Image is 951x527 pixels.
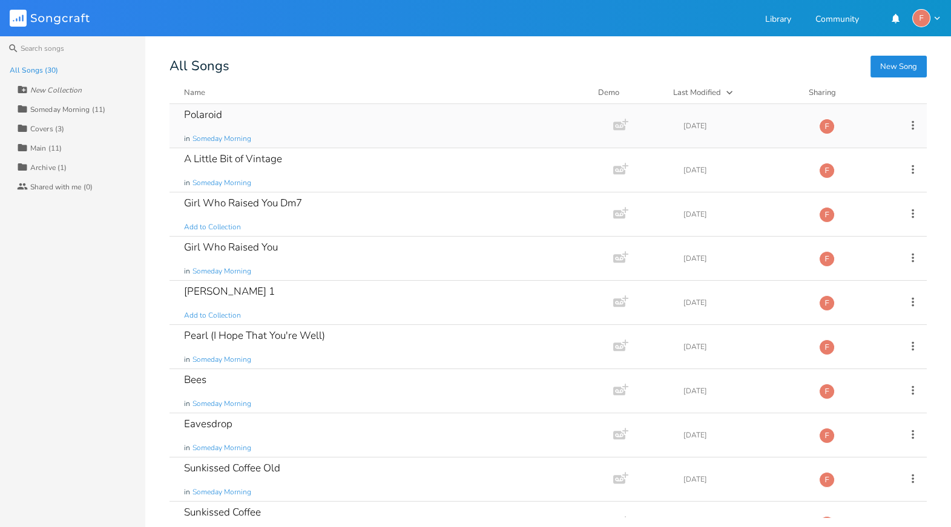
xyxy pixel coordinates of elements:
[765,15,791,25] a: Library
[193,399,251,409] span: Someday Morning
[193,487,251,497] span: Someday Morning
[819,428,835,444] div: fuzzyip
[683,211,805,218] div: [DATE]
[193,266,251,277] span: Someday Morning
[815,15,859,25] a: Community
[819,163,835,178] div: fuzzyip
[193,443,251,453] span: Someday Morning
[193,178,251,188] span: Someday Morning
[819,207,835,223] div: fuzzyip
[184,178,190,188] span: in
[683,299,805,306] div: [DATE]
[683,476,805,483] div: [DATE]
[184,286,275,296] div: [PERSON_NAME] 1
[184,330,325,341] div: Pearl (I Hope That You're Well)
[819,339,835,355] div: fuzzyip
[30,145,62,152] div: Main (11)
[184,87,205,98] div: Name
[193,355,251,365] span: Someday Morning
[683,166,805,174] div: [DATE]
[30,164,67,171] div: Archive (1)
[819,251,835,267] div: fuzzyip
[683,255,805,262] div: [DATE]
[10,67,58,74] div: All Songs (30)
[193,134,251,144] span: Someday Morning
[184,134,190,144] span: in
[184,198,302,208] div: Girl Who Raised You Dm7
[169,61,927,72] div: All Songs
[683,431,805,439] div: [DATE]
[30,183,93,191] div: Shared with me (0)
[819,295,835,311] div: fuzzyip
[184,310,241,321] span: Add to Collection
[184,399,190,409] span: in
[184,242,278,252] div: Girl Who Raised You
[683,343,805,350] div: [DATE]
[184,87,584,99] button: Name
[184,443,190,453] span: in
[184,507,261,517] div: Sunkissed Coffee
[184,222,241,232] span: Add to Collection
[870,56,927,77] button: New Song
[819,119,835,134] div: fuzzyip
[184,355,190,365] span: in
[184,266,190,277] span: in
[184,110,222,120] div: Polaroid
[184,375,206,385] div: Bees
[598,87,659,99] div: Demo
[673,87,794,99] button: Last Modified
[683,387,805,394] div: [DATE]
[184,419,232,429] div: Eavesdrop
[683,122,805,129] div: [DATE]
[184,154,282,164] div: A Little Bit of Vintage
[819,384,835,399] div: fuzzyip
[30,87,82,94] div: New Collection
[30,106,105,113] div: Someday Morning (11)
[809,87,881,99] div: Sharing
[30,125,64,133] div: Covers (3)
[184,487,190,497] span: in
[673,87,721,98] div: Last Modified
[819,472,835,488] div: fuzzyip
[184,463,280,473] div: Sunkissed Coffee Old
[912,9,930,27] div: fuzzyip
[912,9,941,27] button: F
